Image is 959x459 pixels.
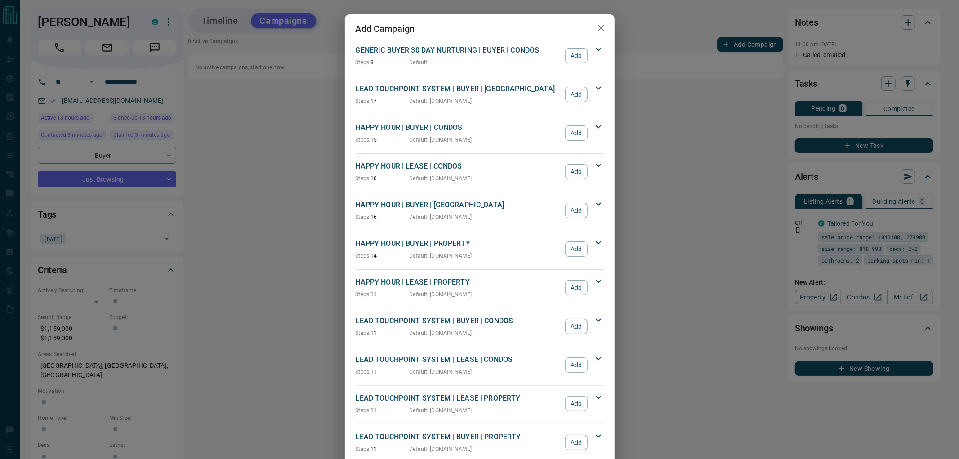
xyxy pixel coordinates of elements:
p: LEAD TOUCHPOINT SYSTEM | BUYER | [GEOGRAPHIC_DATA] [356,84,561,94]
button: Add [565,48,587,63]
span: Steps: [356,369,371,375]
button: Add [565,396,587,411]
span: Steps: [356,407,371,414]
div: GENERIC BUYER 30 DAY NURTURING | BUYER | CONDOSSteps:8DefaultAdd [356,43,604,68]
p: Default : [DOMAIN_NAME] [410,174,472,183]
p: Default : [DOMAIN_NAME] [410,97,472,105]
p: HAPPY HOUR | BUYER | [GEOGRAPHIC_DATA] [356,200,561,210]
span: Steps: [356,291,371,298]
div: LEAD TOUCHPOINT SYSTEM | BUYER | PROPERTYSteps:11Default: [DOMAIN_NAME]Add [356,430,604,455]
p: Default : [DOMAIN_NAME] [410,406,472,414]
button: Add [565,241,587,257]
div: HAPPY HOUR | BUYER | [GEOGRAPHIC_DATA]Steps:16Default: [DOMAIN_NAME]Add [356,198,604,223]
p: LEAD TOUCHPOINT SYSTEM | LEASE | CONDOS [356,354,561,365]
p: 11 [356,406,410,414]
span: Steps: [356,137,371,143]
p: 11 [356,445,410,453]
span: Steps: [356,59,371,66]
h2: Add Campaign [345,14,426,43]
span: Steps: [356,253,371,259]
button: Add [565,164,587,179]
div: LEAD TOUCHPOINT SYSTEM | LEASE | CONDOSSteps:11Default: [DOMAIN_NAME]Add [356,352,604,378]
div: HAPPY HOUR | LEASE | PROPERTYSteps:11Default: [DOMAIN_NAME]Add [356,275,604,300]
p: 10 [356,174,410,183]
div: HAPPY HOUR | BUYER | PROPERTYSteps:14Default: [DOMAIN_NAME]Add [356,236,604,262]
button: Add [565,203,587,218]
button: Add [565,87,587,102]
span: Steps: [356,330,371,336]
p: HAPPY HOUR | BUYER | PROPERTY [356,238,561,249]
div: LEAD TOUCHPOINT SYSTEM | LEASE | PROPERTYSteps:11Default: [DOMAIN_NAME]Add [356,391,604,416]
p: 17 [356,97,410,105]
p: 11 [356,329,410,337]
p: Default : [DOMAIN_NAME] [410,136,472,144]
p: 14 [356,252,410,260]
p: Default : [DOMAIN_NAME] [410,445,472,453]
p: Default : [DOMAIN_NAME] [410,368,472,376]
p: 11 [356,290,410,299]
p: Default : [DOMAIN_NAME] [410,213,472,221]
span: Steps: [356,214,371,220]
div: LEAD TOUCHPOINT SYSTEM | BUYER | [GEOGRAPHIC_DATA]Steps:17Default: [DOMAIN_NAME]Add [356,82,604,107]
button: Add [565,319,587,334]
p: 15 [356,136,410,144]
p: HAPPY HOUR | LEASE | CONDOS [356,161,561,172]
button: Add [565,125,587,141]
button: Add [565,435,587,450]
p: HAPPY HOUR | LEASE | PROPERTY [356,277,561,288]
p: GENERIC BUYER 30 DAY NURTURING | BUYER | CONDOS [356,45,561,56]
p: LEAD TOUCHPOINT SYSTEM | LEASE | PROPERTY [356,393,561,404]
p: Default : [DOMAIN_NAME] [410,329,472,337]
button: Add [565,280,587,295]
p: 16 [356,213,410,221]
div: HAPPY HOUR | BUYER | CONDOSSteps:15Default: [DOMAIN_NAME]Add [356,120,604,146]
p: LEAD TOUCHPOINT SYSTEM | BUYER | PROPERTY [356,432,561,442]
div: HAPPY HOUR | LEASE | CONDOSSteps:10Default: [DOMAIN_NAME]Add [356,159,604,184]
p: Default : [DOMAIN_NAME] [410,290,472,299]
p: Default : [DOMAIN_NAME] [410,252,472,260]
p: Default [410,58,428,67]
span: Steps: [356,98,371,104]
span: Steps: [356,175,371,182]
p: HAPPY HOUR | BUYER | CONDOS [356,122,561,133]
p: LEAD TOUCHPOINT SYSTEM | BUYER | CONDOS [356,316,561,326]
div: LEAD TOUCHPOINT SYSTEM | BUYER | CONDOSSteps:11Default: [DOMAIN_NAME]Add [356,314,604,339]
span: Steps: [356,446,371,452]
p: 11 [356,368,410,376]
button: Add [565,357,587,373]
p: 8 [356,58,410,67]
